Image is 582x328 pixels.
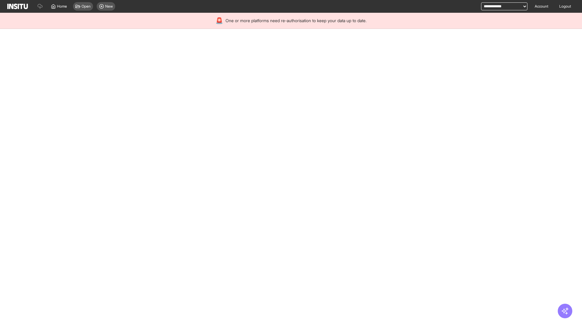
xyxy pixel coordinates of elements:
[216,16,223,25] div: 🚨
[105,4,113,9] span: New
[226,18,366,24] span: One or more platforms need re-authorisation to keep your data up to date.
[57,4,67,9] span: Home
[82,4,91,9] span: Open
[7,4,28,9] img: Logo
